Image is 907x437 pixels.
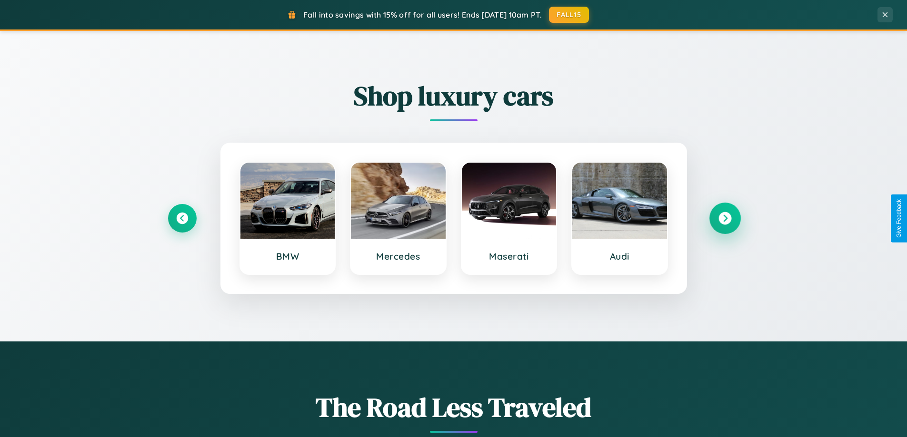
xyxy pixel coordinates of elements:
button: FALL15 [549,7,589,23]
h1: The Road Less Traveled [168,389,739,426]
div: Give Feedback [896,199,902,238]
h3: Audi [582,251,658,262]
h2: Shop luxury cars [168,78,739,114]
h3: BMW [250,251,326,262]
h3: Maserati [471,251,547,262]
span: Fall into savings with 15% off for all users! Ends [DATE] 10am PT. [303,10,542,19]
h3: Mercedes [360,251,436,262]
